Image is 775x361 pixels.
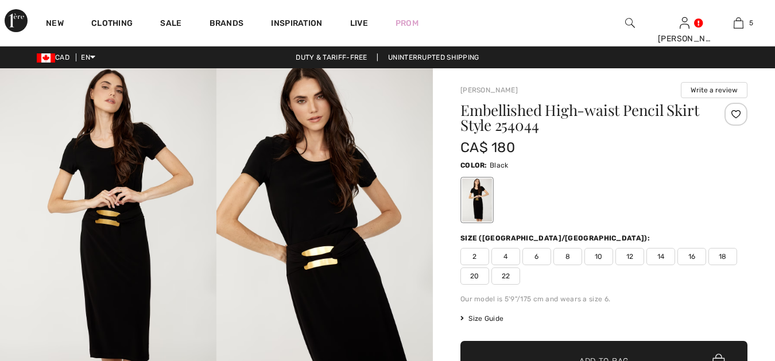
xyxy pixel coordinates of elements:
img: My Info [680,16,689,30]
span: CAD [37,53,74,61]
span: 12 [615,248,644,265]
span: 8 [553,248,582,265]
a: Sale [160,18,181,30]
span: EN [81,53,95,61]
a: New [46,18,64,30]
img: 1ère Avenue [5,9,28,32]
h1: Embellished High-waist Pencil Skirt Style 254044 [460,103,700,133]
img: My Bag [734,16,743,30]
span: CA$ 180 [460,139,515,156]
a: 5 [712,16,766,30]
span: 2 [460,248,489,265]
div: Size ([GEOGRAPHIC_DATA]/[GEOGRAPHIC_DATA]): [460,233,652,243]
span: 14 [646,248,675,265]
span: Black [490,161,509,169]
span: 16 [677,248,706,265]
span: Inspiration [271,18,322,30]
a: Sign In [680,17,689,28]
img: search the website [625,16,635,30]
img: Canadian Dollar [37,53,55,63]
span: Color: [460,161,487,169]
button: Write a review [681,82,747,98]
span: 10 [584,248,613,265]
a: Prom [396,17,418,29]
span: 4 [491,248,520,265]
a: Brands [210,18,244,30]
span: 18 [708,248,737,265]
div: [PERSON_NAME] [658,33,711,45]
span: 22 [491,267,520,285]
a: Live [350,17,368,29]
span: 6 [522,248,551,265]
a: Clothing [91,18,133,30]
div: Our model is 5'9"/175 cm and wears a size 6. [460,294,747,304]
span: Size Guide [460,313,503,324]
div: Black [462,178,492,222]
span: 20 [460,267,489,285]
span: 5 [749,18,753,28]
a: [PERSON_NAME] [460,86,518,94]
